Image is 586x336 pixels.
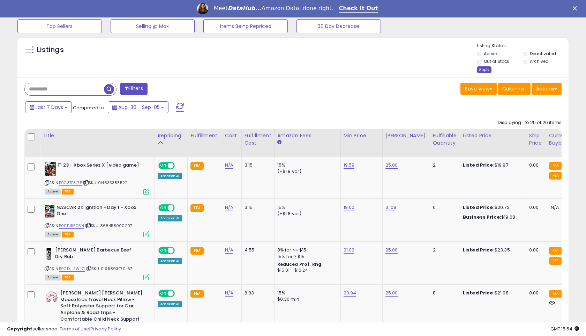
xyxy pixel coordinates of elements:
[477,43,568,49] p: Listing States:
[158,132,185,139] div: Repricing
[385,247,398,254] a: 25.00
[344,204,355,211] a: 19.00
[463,290,521,296] div: $21.98
[225,204,233,211] a: N/A
[484,51,497,57] label: Active
[385,204,397,211] a: 31.08
[529,204,541,211] div: 0.00
[158,301,182,307] div: Amazon AI
[296,19,381,33] button: 30 Day Decrease
[36,104,63,111] span: Last 7 Days
[45,204,55,218] img: 51e2nupArDL._SL40_.jpg
[573,6,580,10] div: Close
[45,290,59,304] img: 417gS4eyUyL._SL40_.jpg
[344,247,355,254] a: 21.00
[45,162,149,194] div: ASIN:
[549,257,562,265] small: FBA
[159,205,168,211] span: ON
[433,132,457,147] div: Fulfillable Quantity
[190,162,203,170] small: FBA
[37,45,64,55] h5: Listings
[433,162,454,168] div: 2
[60,326,89,332] a: Terms of Use
[463,214,501,220] b: Business Price:
[158,215,182,221] div: Amazon AI
[59,266,85,272] a: B0CDJLSW4C
[463,204,495,211] b: Listed Price:
[549,132,585,147] div: Current Buybox Price
[277,261,323,267] b: Reduced Prof. Rng.
[45,275,61,280] span: All listings currently available for purchase on Amazon
[529,162,541,168] div: 0.00
[433,247,454,253] div: 2
[120,83,147,95] button: Filters
[463,132,523,139] div: Listed Price
[463,247,521,253] div: $23.35
[498,83,531,95] button: Columns
[45,247,149,279] div: ASIN:
[277,296,335,302] div: $0.30 min
[174,205,185,211] span: OFF
[45,232,61,238] span: All listings currently available for purchase on Amazon
[59,180,82,186] a: B0C3TB5L7P
[111,19,195,33] button: Selling @ Max
[385,162,398,169] a: 25.00
[55,247,140,262] b: [PERSON_NAME] Barbecue Beef Dry Rub
[58,162,142,170] b: F1 23 - Xbox Series X [video game]
[158,173,182,179] div: Amazon AI
[477,66,491,73] div: Apply
[59,223,84,229] a: B09FJ55Q5N
[460,83,497,95] button: Save View
[245,132,271,147] div: Fulfillment Cost
[549,247,562,255] small: FBA
[530,58,549,64] label: Archived
[174,291,185,297] span: OFF
[245,204,269,211] div: 3.15
[190,204,203,212] small: FBA
[45,189,61,195] span: All listings currently available for purchase on Amazon
[463,214,521,220] div: $19.68
[45,162,56,176] img: 51CAnj4s9lL._SL40_.jpg
[83,180,127,185] span: | SKU: 014633383522
[225,290,233,297] a: N/A
[463,162,495,168] b: Listed Price:
[385,132,427,139] div: [PERSON_NAME]
[463,204,521,211] div: $20.72
[73,104,105,111] span: Compared to:
[433,204,454,211] div: 6
[174,163,185,169] span: OFF
[277,268,335,273] div: $15.01 - $16.24
[529,290,541,296] div: 0.00
[17,19,102,33] button: Top Sellers
[549,162,562,170] small: FBA
[529,247,541,253] div: 0.00
[43,132,152,139] div: Title
[344,290,356,297] a: 20.94
[551,204,559,211] span: N/A
[45,204,149,237] div: ASIN:
[532,83,562,95] button: Actions
[190,132,219,139] div: Fulfillment
[214,5,333,12] div: Meet Amazon Data, done right.
[277,204,335,211] div: 15%
[344,162,355,169] a: 19.59
[225,162,233,169] a: N/A
[530,51,556,57] label: Deactivated
[277,247,335,253] div: 8% for <= $15
[549,290,562,298] small: FBA
[62,232,74,238] span: FBA
[57,204,141,219] b: NASCAR 21: Ignition - Day 1 - Xbox One
[498,119,562,126] div: Displaying 1 to 25 of 26 items
[62,275,74,280] span: FBA
[7,326,121,333] div: seller snap | |
[277,168,335,175] div: (+$1.8 var)
[174,248,185,254] span: OFF
[277,254,335,260] div: 15% for > $15
[225,247,233,254] a: N/A
[108,101,168,113] button: Aug-30 - Sep-05
[197,3,208,14] img: Profile image for Georgie
[190,290,203,298] small: FBA
[228,5,262,12] i: DataHub...
[502,85,524,92] span: Columns
[245,162,269,168] div: 3.15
